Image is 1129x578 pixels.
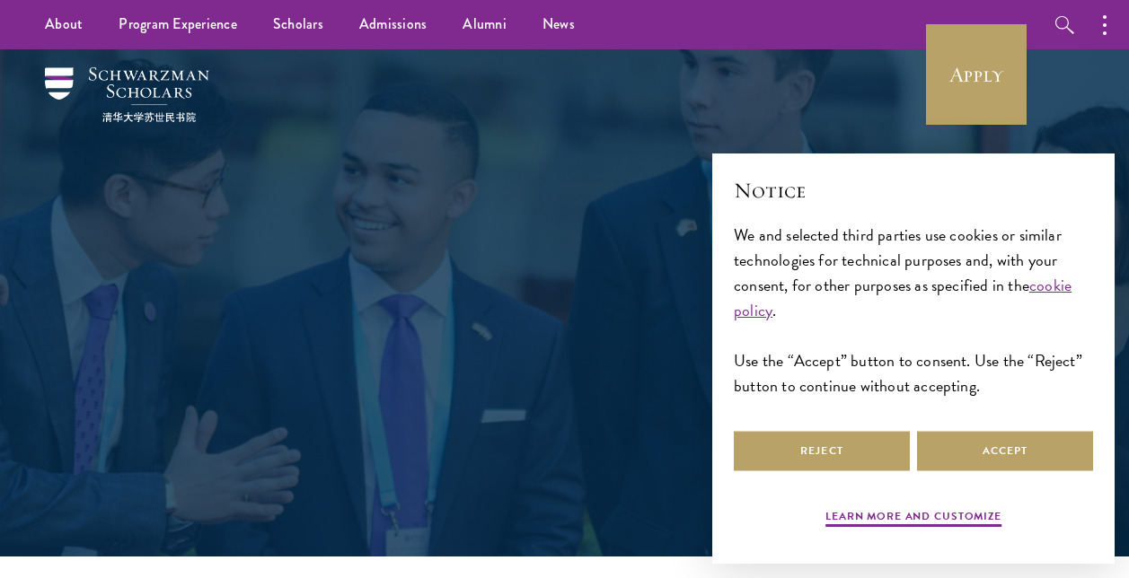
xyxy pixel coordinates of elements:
[917,431,1093,471] button: Accept
[45,67,209,122] img: Schwarzman Scholars
[734,273,1072,322] a: cookie policy
[825,508,1001,530] button: Learn more and customize
[734,223,1093,399] div: We and selected third parties use cookies or similar technologies for technical purposes and, wit...
[926,24,1027,125] a: Apply
[734,175,1093,206] h2: Notice
[734,431,910,471] button: Reject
